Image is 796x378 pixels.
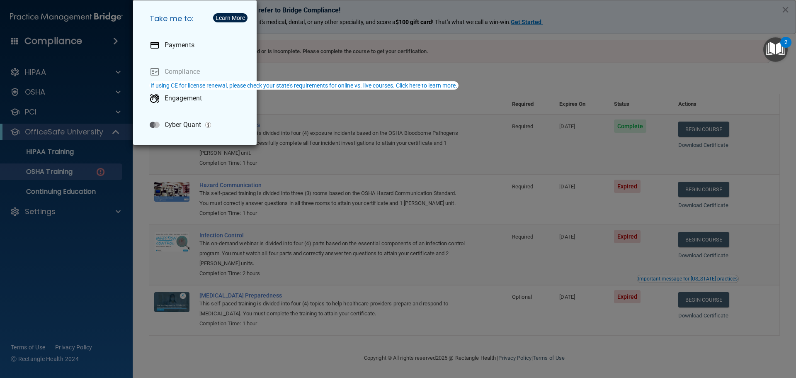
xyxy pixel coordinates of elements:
p: Engagement [165,94,202,102]
a: Cyber Quant [143,113,250,137]
h5: Take me to: [143,7,250,30]
p: Cyber Quant [165,121,201,129]
button: If using CE for license renewal, please check your state's requirements for online vs. live cours... [149,81,459,90]
a: Engagement [143,87,250,110]
a: Compliance [143,60,250,83]
p: Payments [165,41,194,49]
a: Payments [143,34,250,57]
div: Learn More [216,15,245,21]
div: If using CE for license renewal, please check your state's requirements for online vs. live cours... [150,83,457,88]
button: Learn More [213,13,248,22]
div: 2 [784,42,787,53]
button: Open Resource Center, 2 new notifications [763,37,788,62]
